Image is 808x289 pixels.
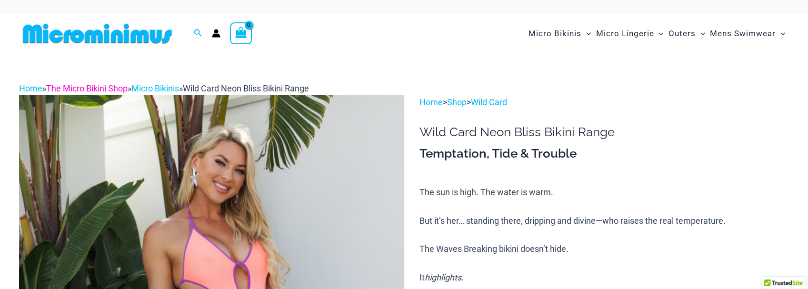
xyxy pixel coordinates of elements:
span: Wild Card Neon Bliss Bikini Range [183,83,309,93]
h3: Temptation, Tide & Trouble [419,146,789,162]
span: Menu Toggle [581,21,591,46]
h1: Wild Card Neon Bliss Bikini Range [419,125,789,140]
a: Mens SwimwearMenu ToggleMenu Toggle [708,19,788,48]
a: Micro BikinisMenu ToggleMenu Toggle [526,19,593,48]
a: Home [19,83,42,93]
span: Menu Toggle [654,21,663,46]
span: Mens Swimwear [710,21,776,46]
img: MM SHOP LOGO FLAT [19,23,176,44]
a: Micro LingerieMenu ToggleMenu Toggle [593,19,666,48]
a: Shop [447,97,467,107]
nav: Site Navigation [525,18,789,50]
a: The Micro Bikini Shop [46,83,128,93]
a: Wild Card [471,97,507,107]
a: Home [419,97,443,107]
p: > > [419,95,789,110]
a: Micro Bikinis [131,83,179,93]
a: View Shopping Cart, empty [230,22,252,44]
a: Account icon link [212,29,220,38]
span: Menu Toggle [696,21,705,46]
span: Micro Bikinis [529,21,581,46]
a: OutersMenu ToggleMenu Toggle [666,19,708,48]
i: highlights [425,272,461,282]
a: Search icon link [194,28,202,40]
span: » » » [19,83,309,93]
span: Micro Lingerie [596,21,654,46]
span: Outers [668,21,696,46]
span: Menu Toggle [776,21,785,46]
